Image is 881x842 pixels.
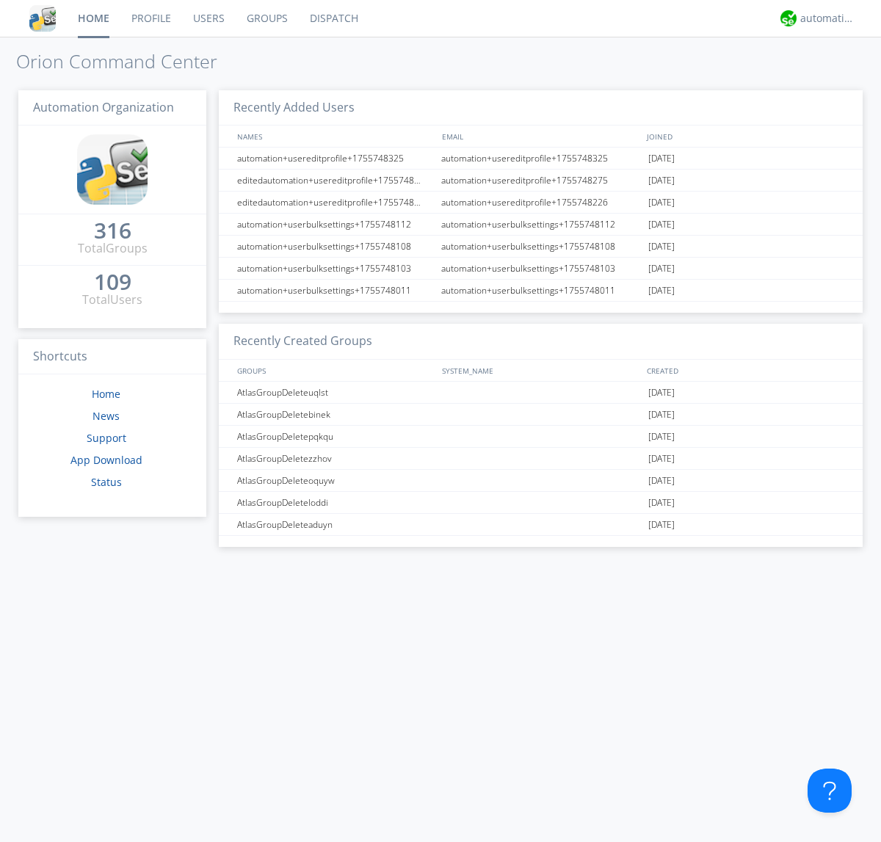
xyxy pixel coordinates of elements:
[233,258,437,279] div: automation+userbulksettings+1755748103
[78,240,148,257] div: Total Groups
[438,170,645,191] div: automation+usereditprofile+1755748275
[233,382,437,403] div: AtlasGroupDeleteuqlst
[800,11,855,26] div: automation+atlas
[219,404,863,426] a: AtlasGroupDeletebinek[DATE]
[94,223,131,240] a: 316
[648,382,675,404] span: [DATE]
[219,448,863,470] a: AtlasGroupDeletezzhov[DATE]
[87,431,126,445] a: Support
[648,280,675,302] span: [DATE]
[92,387,120,401] a: Home
[648,214,675,236] span: [DATE]
[219,492,863,514] a: AtlasGroupDeleteloddi[DATE]
[648,448,675,470] span: [DATE]
[648,470,675,492] span: [DATE]
[219,148,863,170] a: automation+usereditprofile+1755748325automation+usereditprofile+1755748325[DATE]
[219,90,863,126] h3: Recently Added Users
[33,99,174,115] span: Automation Organization
[648,170,675,192] span: [DATE]
[219,514,863,536] a: AtlasGroupDeleteaduyn[DATE]
[219,324,863,360] h3: Recently Created Groups
[233,448,437,469] div: AtlasGroupDeletezzhov
[643,360,849,381] div: CREATED
[77,134,148,205] img: cddb5a64eb264b2086981ab96f4c1ba7
[233,170,437,191] div: editedautomation+usereditprofile+1755748275
[233,148,437,169] div: automation+usereditprofile+1755748325
[648,426,675,448] span: [DATE]
[219,192,863,214] a: editedautomation+usereditprofile+1755748226automation+usereditprofile+1755748226[DATE]
[219,236,863,258] a: automation+userbulksettings+1755748108automation+userbulksettings+1755748108[DATE]
[648,236,675,258] span: [DATE]
[18,339,206,375] h3: Shortcuts
[648,514,675,536] span: [DATE]
[219,382,863,404] a: AtlasGroupDeleteuqlst[DATE]
[233,470,437,491] div: AtlasGroupDeleteoquyw
[438,214,645,235] div: automation+userbulksettings+1755748112
[643,126,849,147] div: JOINED
[808,769,852,813] iframe: Toggle Customer Support
[233,360,435,381] div: GROUPS
[82,291,142,308] div: Total Users
[438,236,645,257] div: automation+userbulksettings+1755748108
[233,492,437,513] div: AtlasGroupDeleteloddi
[94,275,131,289] div: 109
[233,126,435,147] div: NAMES
[219,280,863,302] a: automation+userbulksettings+1755748011automation+userbulksettings+1755748011[DATE]
[648,404,675,426] span: [DATE]
[233,280,437,301] div: automation+userbulksettings+1755748011
[70,453,142,467] a: App Download
[233,426,437,447] div: AtlasGroupDeletepqkqu
[438,192,645,213] div: automation+usereditprofile+1755748226
[233,236,437,257] div: automation+userbulksettings+1755748108
[219,470,863,492] a: AtlasGroupDeleteoquyw[DATE]
[233,214,437,235] div: automation+userbulksettings+1755748112
[91,475,122,489] a: Status
[438,360,643,381] div: SYSTEM_NAME
[438,126,643,147] div: EMAIL
[233,404,437,425] div: AtlasGroupDeletebinek
[219,258,863,280] a: automation+userbulksettings+1755748103automation+userbulksettings+1755748103[DATE]
[438,280,645,301] div: automation+userbulksettings+1755748011
[438,258,645,279] div: automation+userbulksettings+1755748103
[93,409,120,423] a: News
[438,148,645,169] div: automation+usereditprofile+1755748325
[219,170,863,192] a: editedautomation+usereditprofile+1755748275automation+usereditprofile+1755748275[DATE]
[233,192,437,213] div: editedautomation+usereditprofile+1755748226
[780,10,797,26] img: d2d01cd9b4174d08988066c6d424eccd
[29,5,56,32] img: cddb5a64eb264b2086981ab96f4c1ba7
[94,275,131,291] a: 109
[648,258,675,280] span: [DATE]
[233,514,437,535] div: AtlasGroupDeleteaduyn
[94,223,131,238] div: 316
[648,148,675,170] span: [DATE]
[648,492,675,514] span: [DATE]
[219,214,863,236] a: automation+userbulksettings+1755748112automation+userbulksettings+1755748112[DATE]
[648,192,675,214] span: [DATE]
[219,426,863,448] a: AtlasGroupDeletepqkqu[DATE]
